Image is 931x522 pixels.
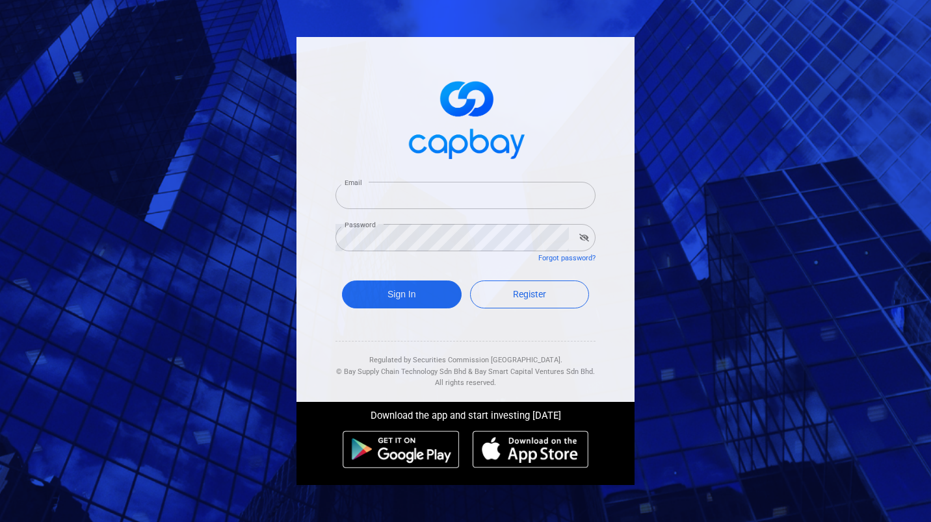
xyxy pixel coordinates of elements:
img: android [343,430,460,468]
img: ios [473,430,588,468]
div: Download the app and start investing [DATE] [287,402,644,424]
span: Bay Smart Capital Ventures Sdn Bhd. [475,367,595,376]
label: Email [345,178,361,188]
a: Forgot password? [538,254,596,262]
div: Regulated by Securities Commission [GEOGRAPHIC_DATA]. & All rights reserved. [335,342,596,389]
a: Register [470,280,590,308]
span: Register [513,289,546,299]
span: © Bay Supply Chain Technology Sdn Bhd [336,367,466,376]
button: Sign In [342,280,462,308]
label: Password [345,220,376,230]
img: logo [400,69,531,166]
